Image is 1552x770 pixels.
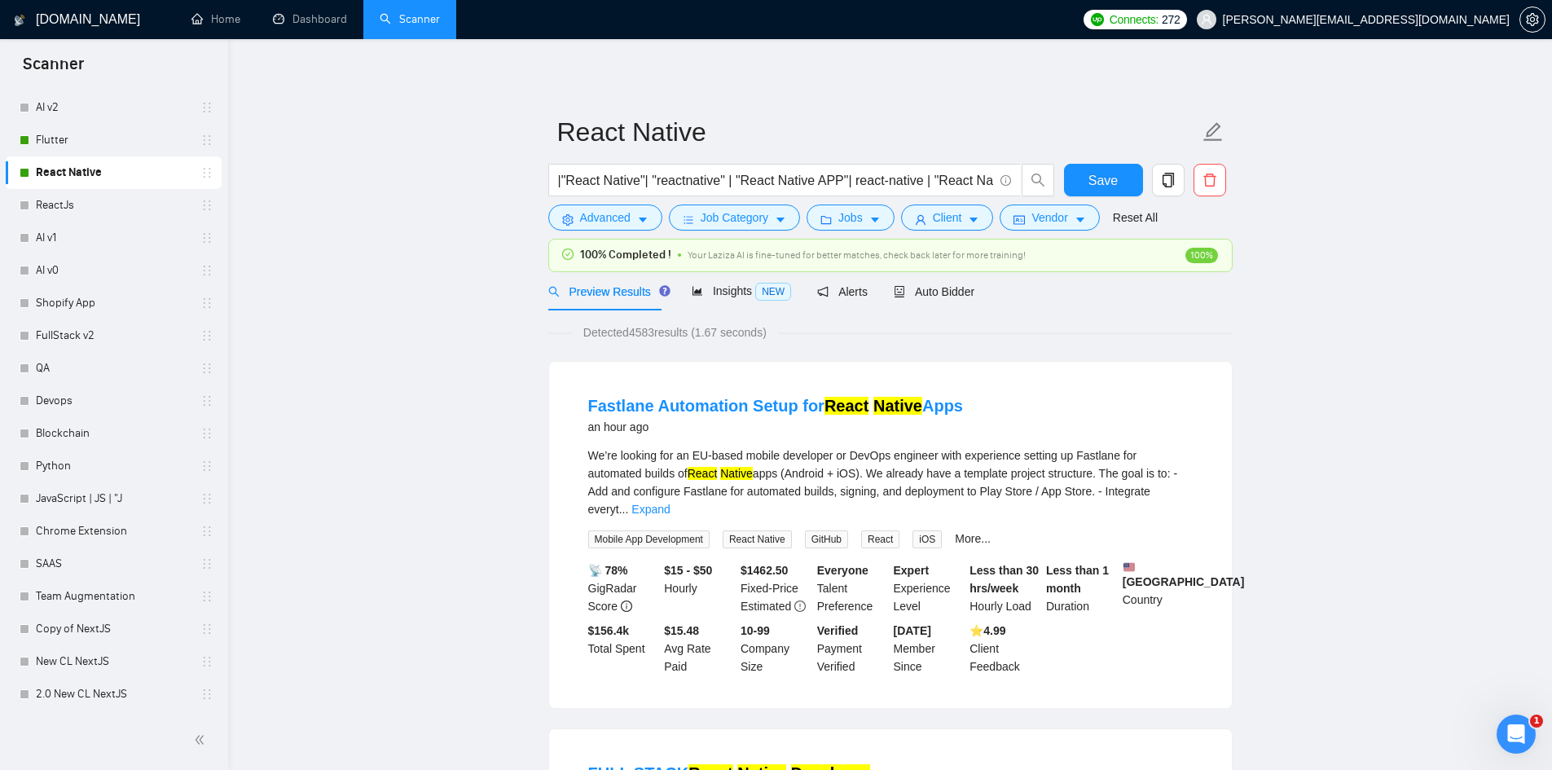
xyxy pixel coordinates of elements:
span: info-circle [621,601,632,612]
span: caret-down [775,213,786,226]
b: $ 156.4k [588,624,630,637]
span: 100% [1185,248,1218,263]
b: $ 1462.50 [741,564,788,577]
mark: Native [873,397,922,415]
span: Jobs [838,209,863,227]
mark: React [824,397,868,415]
span: double-left [194,732,210,748]
b: Expert [894,564,930,577]
span: holder [200,134,213,147]
a: Python [36,450,191,482]
span: Detected 4583 results (1.67 seconds) [572,323,778,341]
div: Company Size [737,622,814,675]
a: FullStack v2 [36,319,191,352]
span: holder [200,231,213,244]
span: Client [933,209,962,227]
a: React Native [36,156,191,189]
span: caret-down [869,213,881,226]
span: copy [1153,173,1184,187]
span: Estimated [741,600,791,613]
span: holder [200,166,213,179]
a: Copy of NextJS [36,613,191,645]
span: Auto Bidder [894,285,974,298]
span: delete [1194,173,1225,187]
span: info-circle [1000,175,1011,186]
a: Team Augmentation [36,580,191,613]
span: Your Laziza AI is fine-tuned for better matches, check back later for more training! [688,249,1026,261]
a: Blockchain [36,417,191,450]
mark: React [688,467,718,480]
span: GitHub [805,530,848,548]
div: Fixed-Price [737,561,814,615]
span: idcard [1013,213,1025,226]
div: Payment Verified [814,622,890,675]
a: homeHome [191,12,240,26]
span: user [1201,14,1212,25]
span: holder [200,362,213,375]
span: edit [1202,121,1224,143]
span: Scanner [10,52,97,86]
span: Mobile App Development [588,530,710,548]
span: ... [619,503,629,516]
span: setting [1520,13,1545,26]
span: holder [200,525,213,538]
button: Save [1064,164,1143,196]
span: holder [200,101,213,114]
a: Fastlane Automation Setup forReact NativeApps [588,397,963,415]
a: searchScanner [380,12,440,26]
span: Connects: [1110,11,1159,29]
button: setting [1519,7,1545,33]
button: search [1022,164,1054,196]
span: 1 [1530,715,1543,728]
span: holder [200,264,213,277]
div: Total Spent [585,622,662,675]
span: React Native [723,530,792,548]
div: Tooltip anchor [657,284,672,298]
span: exclamation-circle [794,601,806,612]
span: holder [200,590,213,603]
button: idcardVendorcaret-down [1000,205,1099,231]
span: caret-down [968,213,979,226]
span: notification [817,286,829,297]
span: Insights [692,284,791,297]
span: holder [200,688,213,701]
button: settingAdvancedcaret-down [548,205,662,231]
div: Member Since [890,622,967,675]
div: Hourly Load [966,561,1043,615]
b: Less than 1 month [1046,564,1109,595]
span: holder [200,329,213,342]
img: upwork-logo.png [1091,13,1104,26]
div: Experience Level [890,561,967,615]
b: 10-99 [741,624,770,637]
span: 272 [1162,11,1180,29]
a: ReactJs [36,189,191,222]
img: 🇺🇸 [1123,561,1135,573]
span: iOS [912,530,942,548]
span: search [548,286,560,297]
a: Flutter [36,124,191,156]
div: Avg Rate Paid [661,622,737,675]
span: setting [562,213,574,226]
b: Less than 30 hrs/week [969,564,1039,595]
a: AI v2 [36,91,191,124]
span: holder [200,427,213,440]
b: ⭐️ 4.99 [969,624,1005,637]
img: logo [14,7,25,33]
span: React [861,530,899,548]
span: folder [820,213,832,226]
span: robot [894,286,905,297]
span: caret-down [637,213,648,226]
a: SAAS [36,548,191,580]
input: Scanner name... [557,112,1199,152]
span: holder [200,394,213,407]
span: 100% Completed ! [580,246,671,264]
a: Shopify App [36,287,191,319]
a: QA [36,352,191,385]
button: folderJobscaret-down [807,205,895,231]
span: Preview Results [548,285,666,298]
a: New CL NextJS [36,645,191,678]
span: bars [683,213,694,226]
a: AI v1 [36,222,191,254]
a: Expand [631,503,670,516]
a: More... [955,532,991,545]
